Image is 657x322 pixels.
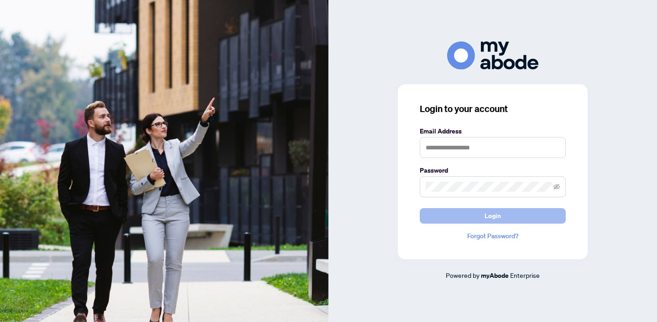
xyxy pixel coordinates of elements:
[446,271,480,279] span: Powered by
[481,271,509,281] a: myAbode
[510,271,540,279] span: Enterprise
[420,208,566,224] button: Login
[420,231,566,241] a: Forgot Password?
[485,209,501,223] span: Login
[420,165,566,175] label: Password
[420,126,566,136] label: Email Address
[420,102,566,115] h3: Login to your account
[447,41,538,69] img: ma-logo
[553,184,560,190] span: eye-invisible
